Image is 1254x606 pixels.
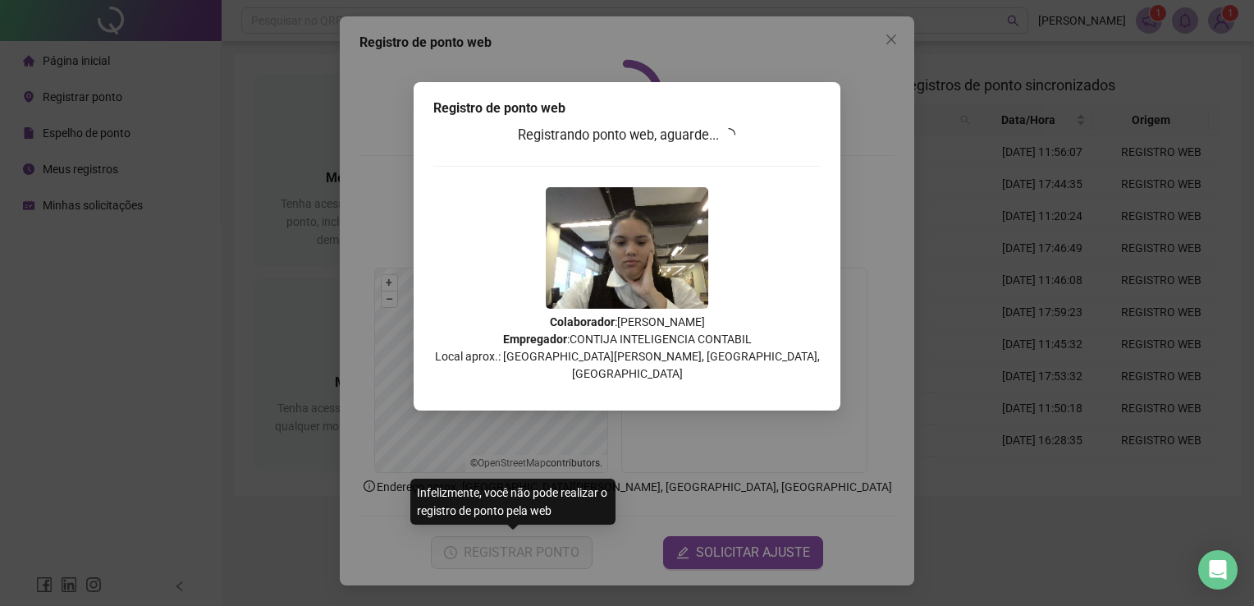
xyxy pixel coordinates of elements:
div: Open Intercom Messenger [1198,550,1238,590]
p: : [PERSON_NAME] : CONTIJA INTELIGENCIA CONTABIL Local aprox.: [GEOGRAPHIC_DATA][PERSON_NAME], [GE... [433,314,821,383]
div: Infelizmente, você não pode realizar o registro de ponto pela web [410,479,616,525]
strong: Empregador [503,333,567,346]
span: loading [720,125,739,144]
strong: Colaborador [550,315,615,328]
h3: Registrando ponto web, aguarde... [433,125,821,146]
img: Z [546,187,708,309]
div: Registro de ponto web [433,99,821,118]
